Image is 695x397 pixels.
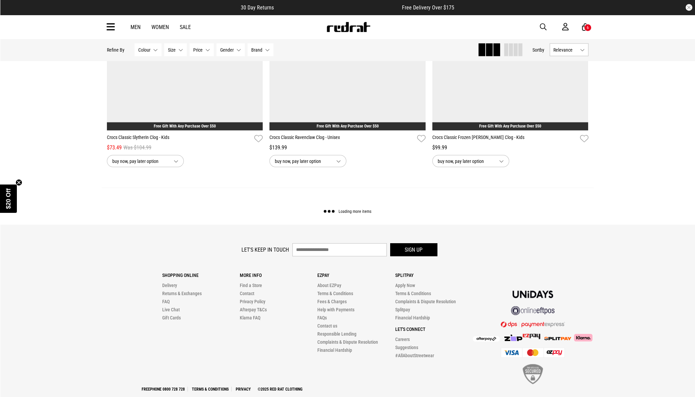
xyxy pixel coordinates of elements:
[395,345,418,350] a: Suggestions
[432,155,509,167] button: buy now, pay later option
[240,283,262,288] a: Find a Store
[164,44,187,56] button: Size
[131,24,141,30] a: Men
[339,209,371,214] span: Loading more items
[135,44,162,56] button: Colour
[233,387,254,392] a: Privacy
[162,299,170,304] a: FAQ
[240,307,267,312] a: Afterpay T&Cs
[248,44,273,56] button: Brand
[5,3,26,23] button: Open LiveChat chat widget
[255,387,305,392] a: ©2025 Red Rat Clothing
[162,273,240,278] p: Shopping Online
[269,155,346,167] button: buy now, pay later option
[511,306,555,315] img: online eftpos
[317,299,347,304] a: Fees & Charges
[317,331,356,337] a: Responsible Lending
[438,157,494,165] span: buy now, pay later option
[180,24,191,30] a: Sale
[162,283,177,288] a: Delivery
[504,335,523,341] img: Zip
[216,44,245,56] button: Gender
[317,323,337,329] a: Contact us
[5,188,12,209] span: $20 Off
[168,47,176,53] span: Size
[501,348,565,358] img: Cards
[432,134,577,144] a: Crocs Classic Frozen [PERSON_NAME] Clog - Kids
[317,273,395,278] p: Ezpay
[326,22,371,32] img: Redrat logo
[402,4,454,11] span: Free Delivery Over $175
[317,307,354,312] a: Help with Payments
[395,327,472,332] p: Let's Connect
[220,47,234,53] span: Gender
[190,44,214,56] button: Price
[587,25,589,30] div: 6
[317,347,352,353] a: Financial Hardship
[582,24,588,31] a: 6
[571,334,592,341] img: Klarna
[269,134,414,144] a: Crocs Classic Ravenclaw Clog - Unisex
[479,124,541,129] a: Free Gift With Any Purchase Over $50
[395,315,430,320] a: Financial Hardship
[240,299,265,304] a: Privacy Policy
[513,291,553,298] img: Unidays
[16,179,22,186] button: Close teaser
[151,24,169,30] a: Women
[395,337,409,342] a: Careers
[107,155,184,167] button: buy now, pay later option
[473,336,500,342] img: Afterpay
[241,247,289,253] label: Let's keep in touch
[123,144,151,152] span: Was $104.99
[395,291,431,296] a: Terms & Conditions
[395,307,410,312] a: Splitpay
[240,291,254,296] a: Contact
[162,315,181,320] a: Gift Cards
[107,144,122,152] span: $73.49
[269,144,426,152] div: $139.99
[240,315,260,320] a: Klarna FAQ
[390,243,437,256] button: Sign up
[544,337,571,340] img: Splitpay
[540,47,544,53] span: by
[154,124,216,129] a: Free Gift With Any Purchase Over $50
[112,157,168,165] span: buy now, pay later option
[432,144,588,152] div: $99.99
[550,44,588,56] button: Relevance
[162,291,202,296] a: Returns & Exchanges
[107,47,124,53] p: Refine By
[275,157,331,165] span: buy now, pay later option
[395,273,472,278] p: Splitpay
[316,124,378,129] a: Free Gift With Any Purchase Over $50
[553,47,577,53] span: Relevance
[138,47,150,53] span: Colour
[162,307,180,312] a: Live Chat
[287,4,388,11] iframe: Customer reviews powered by Trustpilot
[532,46,544,54] button: Sortby
[241,4,274,11] span: 30 Day Returns
[317,339,378,345] a: Complaints & Dispute Resolution
[317,291,353,296] a: Terms & Conditions
[501,321,565,328] img: DPS
[251,47,262,53] span: Brand
[317,283,341,288] a: About EZPay
[107,134,252,144] a: Crocs Classic Slytherin Clog - Kids
[395,299,456,304] a: Complaints & Dispute Resolution
[189,387,232,392] a: Terms & Conditions
[193,47,203,53] span: Price
[395,283,415,288] a: Apply Now
[523,334,540,339] img: Splitpay
[317,315,327,320] a: FAQs
[139,387,188,392] a: Freephone 0800 728 728
[395,353,434,358] a: #AllAboutStreetwear
[523,364,543,384] img: SSL
[240,273,317,278] p: More Info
